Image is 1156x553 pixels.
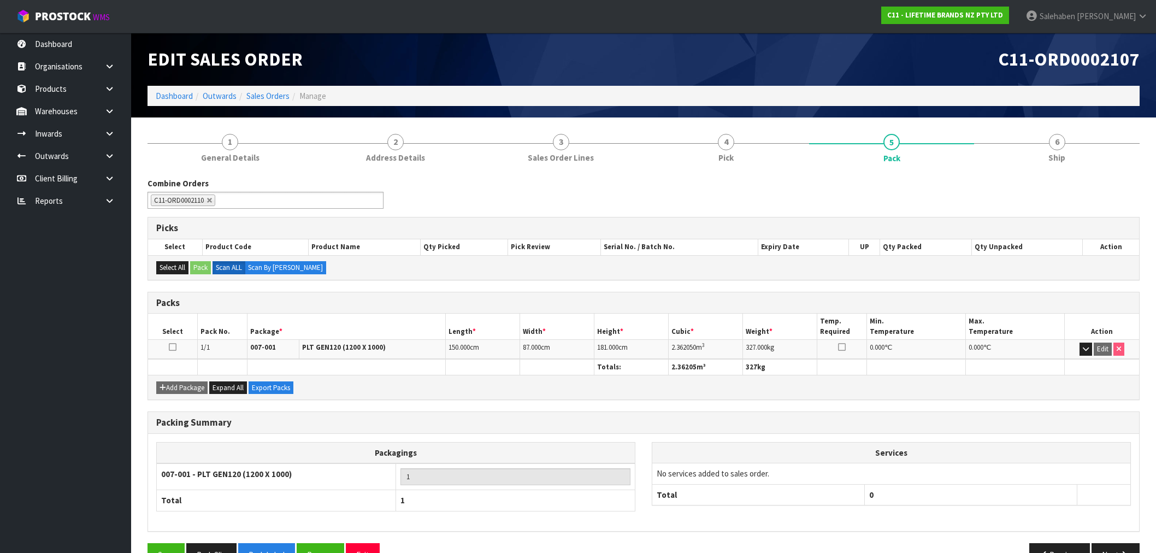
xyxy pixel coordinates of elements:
[449,343,470,352] span: 150.000
[148,239,202,255] th: Select
[520,340,594,359] td: cm
[1048,152,1065,163] span: Ship
[597,343,618,352] span: 181.000
[553,134,569,150] span: 3
[203,91,237,101] a: Outwards
[213,261,245,274] label: Scan ALL
[156,298,1131,308] h3: Packs
[198,314,247,339] th: Pack No.
[671,343,696,352] span: 2.362050
[866,314,965,339] th: Min. Temperature
[400,495,405,505] span: 1
[668,314,742,339] th: Cubic
[1049,134,1065,150] span: 6
[969,343,983,352] span: 0.000
[156,91,193,101] a: Dashboard
[652,443,1130,463] th: Services
[594,314,668,339] th: Height
[200,343,210,352] span: 1/1
[209,381,247,395] button: Expand All
[201,152,259,163] span: General Details
[718,134,734,150] span: 4
[387,134,404,150] span: 2
[245,261,326,274] label: Scan By [PERSON_NAME]
[148,178,209,189] label: Combine Orders
[965,314,1064,339] th: Max. Temperature
[366,152,425,163] span: Address Details
[302,343,386,352] strong: PLT GEN120 (1200 X 1000)
[1065,314,1139,339] th: Action
[528,152,594,163] span: Sales Order Lines
[668,340,742,359] td: m
[866,340,965,359] td: ℃
[299,91,326,101] span: Manage
[758,239,849,255] th: Expiry Date
[148,48,303,70] span: Edit Sales Order
[249,381,293,395] button: Export Packs
[213,383,244,392] span: Expand All
[668,359,742,375] th: m³
[421,239,508,255] th: Qty Picked
[998,48,1140,70] span: C11-ORD0002107
[246,91,290,101] a: Sales Orders
[157,442,635,463] th: Packagings
[1040,11,1075,21] span: Salehaben
[869,490,874,500] span: 0
[880,239,972,255] th: Qty Packed
[247,314,445,339] th: Package
[972,239,1083,255] th: Qty Unpacked
[870,343,884,352] span: 0.000
[883,152,900,164] span: Pack
[702,342,705,349] sup: 3
[161,469,292,479] strong: 007-001 - PLT GEN120 (1200 X 1000)
[746,343,767,352] span: 327.000
[35,9,91,23] span: ProStock
[445,340,520,359] td: cm
[849,239,880,255] th: UP
[594,340,668,359] td: cm
[671,362,697,372] span: 2.36205
[309,239,421,255] th: Product Name
[520,314,594,339] th: Width
[16,9,30,23] img: cube-alt.png
[190,261,211,274] button: Pack
[600,239,758,255] th: Serial No. / Batch No.
[523,343,541,352] span: 87.000
[1077,11,1136,21] span: [PERSON_NAME]
[742,340,817,359] td: kg
[718,152,734,163] span: Pick
[222,134,238,150] span: 1
[156,223,1131,233] h3: Picks
[250,343,276,352] strong: 007-001
[508,239,600,255] th: Pick Review
[883,134,900,150] span: 5
[156,381,208,395] button: Add Package
[652,484,865,505] th: Total
[965,340,1064,359] td: ℃
[594,359,668,375] th: Totals:
[742,359,817,375] th: kg
[652,463,1130,484] td: No services added to sales order.
[156,261,188,274] button: Select All
[148,314,198,339] th: Select
[93,12,110,22] small: WMS
[881,7,1009,24] a: C11 - LIFETIME BRANDS NZ PTY LTD
[154,196,204,205] span: C11-ORD0002110
[746,362,757,372] span: 327
[157,490,396,511] th: Total
[202,239,309,255] th: Product Code
[817,314,866,339] th: Temp. Required
[742,314,817,339] th: Weight
[1083,239,1139,255] th: Action
[445,314,520,339] th: Length
[156,417,1131,428] h3: Packing Summary
[887,10,1003,20] strong: C11 - LIFETIME BRANDS NZ PTY LTD
[1094,343,1112,356] button: Edit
